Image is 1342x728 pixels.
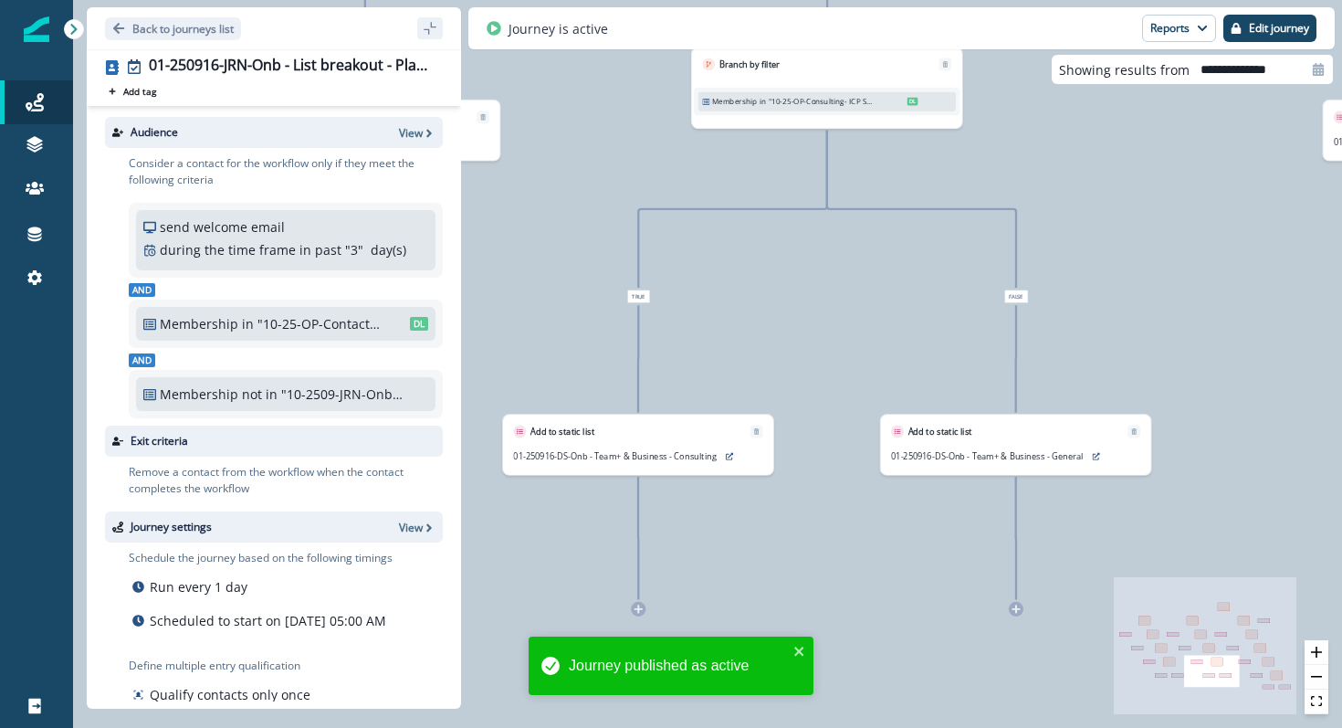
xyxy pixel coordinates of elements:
[129,353,155,367] span: And
[242,385,278,404] p: not in
[105,17,241,40] button: Go back
[1223,15,1316,42] button: Edit journey
[446,134,463,150] button: preview
[129,283,155,297] span: And
[410,317,428,331] span: DL
[1305,665,1328,690] button: zoom out
[160,385,238,404] p: Membership
[1142,15,1216,42] button: Reports
[131,433,188,449] p: Exit criteria
[508,19,608,38] p: Journey is active
[160,314,238,333] p: Membership
[908,426,972,438] p: Add to static list
[1087,448,1105,464] button: preview
[149,57,435,77] div: 01-250916-JRN-Onb - List breakout - Plan & ICP (all users)
[24,16,49,42] img: Inflection
[530,426,594,438] p: Add to static list
[1305,640,1328,665] button: zoom in
[160,217,285,237] p: send welcome email
[827,131,1016,288] g: Edge from 4f4eb6c2-01be-4f9c-9c9c-8ef067b73110 to node-edge-label625c18a9-26d3-4d9c-862e-fa978b52...
[399,520,435,535] button: View
[502,414,773,475] div: Add to static listRemove01-250916-DS-Onb - Team+ & Business - Consultingpreview
[399,125,423,141] p: View
[1249,22,1309,35] p: Edit journey
[105,84,160,99] button: Add tag
[129,550,393,566] p: Schedule the journey based on the following timings
[691,47,962,129] div: Branch by filterRemoveMembershipin"10-25-OP-Consulting- ICP Segment"DL
[793,644,806,659] button: close
[399,520,423,535] p: View
[129,155,443,188] p: Consider a contact for the workflow only if they meet the following criteria
[242,314,254,333] p: in
[569,655,788,677] div: Journey published as active
[129,464,443,497] p: Remove a contact from the workflow when the contact completes the workflow
[880,414,1151,475] div: Add to static listRemove01-250916-DS-Onb - Team+ & Business - Generalpreview
[915,290,1117,302] div: False
[399,125,435,141] button: View
[150,685,310,704] p: Qualify contacts only once
[257,314,381,333] p: "10-25-OP-Contactable"
[129,658,314,674] p: Define multiple entry qualification
[417,17,443,39] button: sidebar collapse toggle
[150,611,386,630] p: Scheduled to start on [DATE] 05:00 AM
[1305,690,1328,714] button: fit view
[719,58,781,70] p: Branch by filter
[371,240,406,259] p: day(s)
[712,96,758,107] p: Membership
[1059,60,1190,79] p: Showing results from
[537,290,739,302] div: True
[513,450,717,463] p: 01-250916-DS-Onb - Team+ & Business - Consulting
[760,96,767,107] p: in
[299,240,341,259] p: in past
[627,290,650,302] span: True
[123,86,156,97] p: Add tag
[1004,290,1028,302] span: False
[769,96,876,107] p: "10-25-OP-Consulting- ICP Segment"
[907,98,918,106] span: DL
[150,577,247,596] p: Run every 1 day
[132,21,234,37] p: Back to journeys list
[131,519,212,535] p: Journey settings
[229,100,500,161] div: Add to static listRemove01-250916-DS-Onb - Team+ & Business - Marketingpreview
[721,448,739,464] button: preview
[281,385,404,404] p: "10-2509-JRN-Onb- Suppression list - ICP week 2 (all users)"
[638,131,827,288] g: Edge from 4f4eb6c2-01be-4f9c-9c9c-8ef067b73110 to node-edge-label2e4c5e67-c438-45ef-96b1-920fbefc...
[345,240,363,259] p: " 3 "
[891,450,1084,463] p: 01-250916-DS-Onb - Team+ & Business - General
[160,240,296,259] p: during the time frame
[131,124,178,141] p: Audience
